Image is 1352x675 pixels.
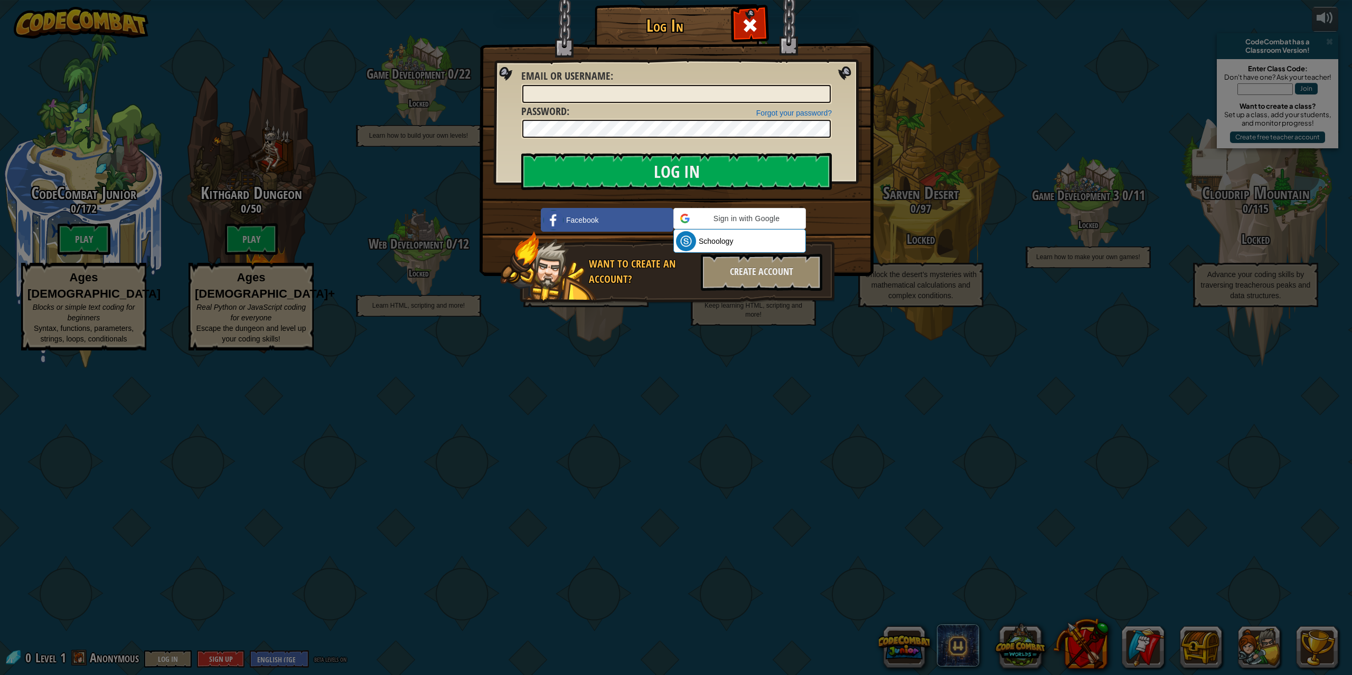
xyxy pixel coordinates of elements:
div: Sign in with Google [673,208,806,229]
label: : [521,69,613,84]
span: Email or Username [521,69,611,83]
span: Facebook [566,215,598,225]
div: Create Account [701,254,822,291]
h1: Log In [597,16,732,35]
span: Sign in with Google [694,213,799,224]
input: Log In [521,153,832,190]
label: : [521,104,569,119]
div: Want to create an account? [589,256,694,287]
span: Schoology [699,236,733,246]
a: Forgot your password? [756,109,832,117]
img: facebook_small.png [543,210,564,230]
span: Password [521,104,567,118]
img: schoology.png [676,231,696,251]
